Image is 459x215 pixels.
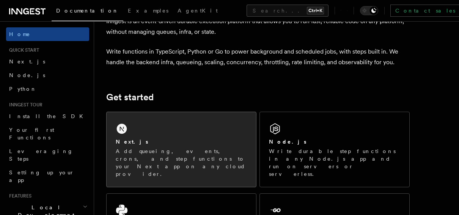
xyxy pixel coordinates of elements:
[269,138,307,145] h2: Node.js
[6,68,89,82] a: Node.js
[106,92,154,103] a: Get started
[247,5,329,17] button: Search...Ctrl+K
[106,16,410,37] p: Inngest is an event-driven durable execution platform that allows you to run fast, reliable code ...
[6,82,89,96] a: Python
[6,123,89,144] a: Your first Functions
[116,138,148,145] h2: Next.js
[116,147,247,178] p: Add queueing, events, crons, and step functions to your Next app on any cloud provider.
[6,55,89,68] a: Next.js
[9,127,54,141] span: Your first Functions
[259,112,410,187] a: Node.jsWrite durable step functions in any Node.js app and run on servers or serverless.
[106,46,410,68] p: Write functions in TypeScript, Python or Go to power background and scheduled jobs, with steps bu...
[123,2,173,21] a: Examples
[9,169,74,183] span: Setting up your app
[52,2,123,21] a: Documentation
[269,147,400,178] p: Write durable step functions in any Node.js app and run on servers or serverless.
[9,86,37,92] span: Python
[6,47,39,53] span: Quick start
[307,7,324,14] kbd: Ctrl+K
[128,8,168,14] span: Examples
[9,113,88,119] span: Install the SDK
[173,2,222,21] a: AgentKit
[56,8,119,14] span: Documentation
[9,30,30,38] span: Home
[6,102,42,108] span: Inngest tour
[360,6,378,15] button: Toggle dark mode
[106,112,256,187] a: Next.jsAdd queueing, events, crons, and step functions to your Next app on any cloud provider.
[6,27,89,41] a: Home
[6,109,89,123] a: Install the SDK
[9,58,45,65] span: Next.js
[9,72,45,78] span: Node.js
[9,148,73,162] span: Leveraging Steps
[6,193,31,199] span: Features
[6,166,89,187] a: Setting up your app
[6,144,89,166] a: Leveraging Steps
[178,8,218,14] span: AgentKit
